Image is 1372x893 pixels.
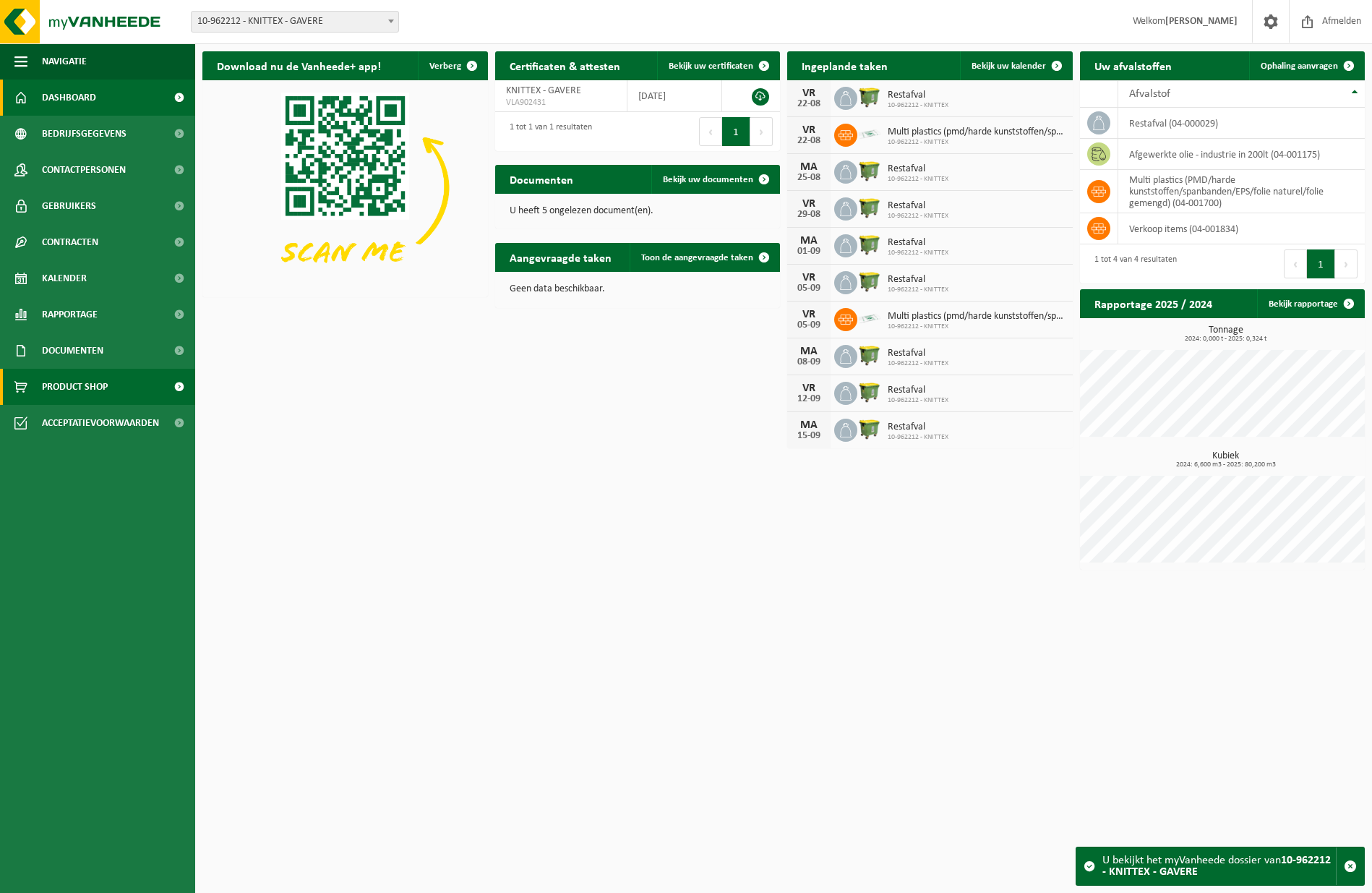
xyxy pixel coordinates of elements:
[794,283,823,294] div: 05-09
[506,85,581,96] span: KNITTEX - GAVERE
[787,51,902,80] h2: Ingeplande taken
[1257,289,1363,318] a: Bekijk rapportage
[495,165,588,193] h2: Documenten
[630,243,779,272] a: Toon de aangevraagde taken
[960,51,1071,80] a: Bekijk uw kalender
[669,61,753,71] span: Bekijk uw certificaten
[1261,61,1338,71] span: Ophaling aanvragen
[888,385,948,396] span: Restafval
[1118,213,1365,244] td: verkoop items (04-001834)
[1129,88,1170,100] span: Afvalstof
[857,306,882,330] img: LP-SK-00500-LPE-16
[794,346,823,357] div: MA
[42,116,127,152] span: Bedrijfsgegevens
[627,80,722,112] td: [DATE]
[857,121,882,146] img: LP-SK-00500-LPE-16
[1080,289,1227,317] h2: Rapportage 2025 / 2024
[794,87,823,99] div: VR
[1118,170,1365,213] td: multi plastics (PMD/harde kunststoffen/spanbanden/EPS/folie naturel/folie gemengd) (04-001700)
[794,394,823,404] div: 12-09
[794,357,823,367] div: 08-09
[657,51,779,80] a: Bekijk uw certificaten
[888,138,1066,147] span: 10-962212 - KNITTEX
[1249,51,1363,80] a: Ophaling aanvragen
[42,43,87,80] span: Navigatie
[1118,108,1365,139] td: restafval (04-000029)
[794,419,823,431] div: MA
[42,333,103,369] span: Documenten
[972,61,1046,71] span: Bekijk uw kalender
[888,311,1066,322] span: Multi plastics (pmd/harde kunststoffen/spanbanden/eps/folie naturel/folie gemeng...
[1284,249,1307,278] button: Previous
[651,165,779,194] a: Bekijk uw documenten
[1087,451,1365,469] h3: Kubiek
[1165,16,1238,27] strong: [PERSON_NAME]
[42,152,126,188] span: Contactpersonen
[794,235,823,247] div: MA
[1087,248,1177,280] div: 1 tot 4 van 4 resultaten
[750,117,773,146] button: Next
[857,158,882,183] img: WB-1100-HPE-GN-50
[857,380,882,404] img: WB-1100-HPE-GN-50
[510,284,766,294] p: Geen data beschikbaar.
[1102,855,1331,878] strong: 10-962212 - KNITTEX - GAVERE
[857,269,882,294] img: WB-1100-HPE-GN-50
[1307,249,1335,278] button: 1
[794,272,823,283] div: VR
[42,260,87,296] span: Kalender
[857,343,882,367] img: WB-1100-HPE-GN-50
[888,212,948,221] span: 10-962212 - KNITTEX
[495,51,635,80] h2: Certificaten & attesten
[42,188,96,224] span: Gebruikers
[888,101,948,110] span: 10-962212 - KNITTEX
[1087,336,1365,343] span: 2024: 0,000 t - 2025: 0,324 t
[888,175,948,184] span: 10-962212 - KNITTEX
[663,175,753,184] span: Bekijk uw documenten
[888,359,948,368] span: 10-962212 - KNITTEX
[429,61,461,71] span: Verberg
[857,85,882,109] img: WB-1100-HPE-GN-50
[794,431,823,441] div: 15-09
[794,124,823,136] div: VR
[722,117,750,146] button: 1
[191,11,399,33] span: 10-962212 - KNITTEX - GAVERE
[794,309,823,320] div: VR
[42,80,96,116] span: Dashboard
[1087,461,1365,469] span: 2024: 6,600 m3 - 2025: 80,200 m3
[888,200,948,212] span: Restafval
[794,99,823,109] div: 22-08
[794,136,823,146] div: 22-08
[888,348,948,359] span: Restafval
[1335,249,1358,278] button: Next
[794,247,823,257] div: 01-09
[794,173,823,183] div: 25-08
[506,97,617,108] span: VLA902431
[202,80,488,294] img: Download de VHEPlus App
[794,198,823,210] div: VR
[794,320,823,330] div: 05-09
[510,206,766,216] p: U heeft 5 ongelezen document(en).
[888,322,1066,331] span: 10-962212 - KNITTEX
[42,224,98,260] span: Contracten
[192,12,398,32] span: 10-962212 - KNITTEX - GAVERE
[202,51,395,80] h2: Download nu de Vanheede+ app!
[1080,51,1186,80] h2: Uw afvalstoffen
[888,274,948,286] span: Restafval
[502,116,592,148] div: 1 tot 1 van 1 resultaten
[888,163,948,175] span: Restafval
[857,232,882,257] img: WB-1100-HPE-GN-50
[794,161,823,173] div: MA
[857,416,882,441] img: WB-1100-HPE-GN-50
[888,90,948,101] span: Restafval
[888,396,948,405] span: 10-962212 - KNITTEX
[1118,139,1365,170] td: afgewerkte olie - industrie in 200lt (04-001175)
[42,296,98,333] span: Rapportage
[888,433,948,442] span: 10-962212 - KNITTEX
[888,249,948,257] span: 10-962212 - KNITTEX
[1102,847,1336,885] div: U bekijkt het myVanheede dossier van
[888,286,948,294] span: 10-962212 - KNITTEX
[888,237,948,249] span: Restafval
[794,383,823,394] div: VR
[418,51,486,80] button: Verberg
[699,117,722,146] button: Previous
